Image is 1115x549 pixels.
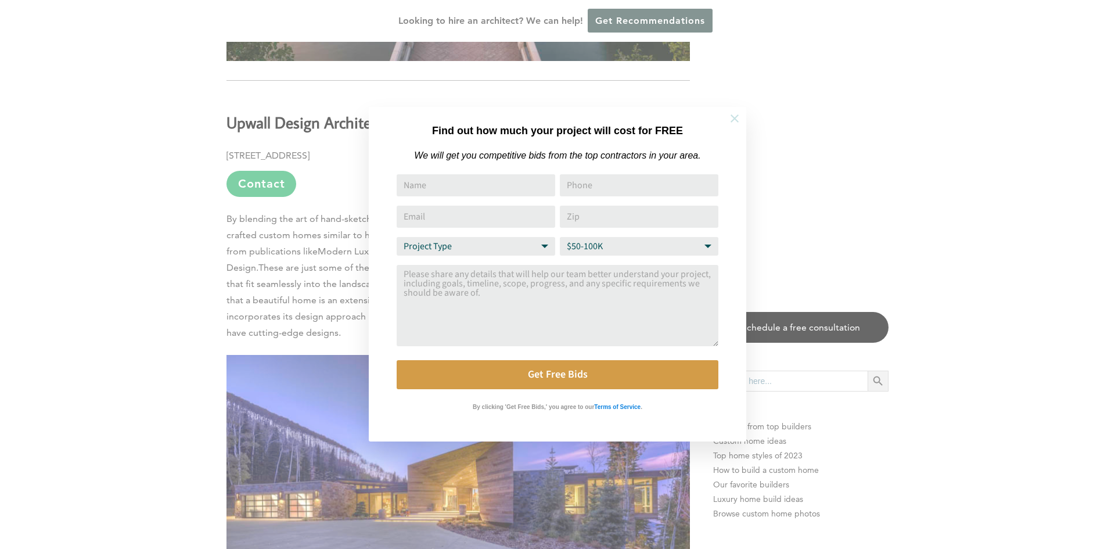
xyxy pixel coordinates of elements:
[432,125,683,137] strong: Find out how much your project will cost for FREE
[594,404,641,410] strong: Terms of Service
[560,237,718,256] select: Budget Range
[414,150,700,160] em: We will get you competitive bids from the top contractors in your area.
[594,401,641,411] a: Terms of Service
[714,98,755,139] button: Close
[641,404,642,410] strong: .
[473,404,594,410] strong: By clicking 'Get Free Bids,' you agree to our
[397,360,718,389] button: Get Free Bids
[397,265,718,346] textarea: Comment or Message
[560,174,718,196] input: Phone
[560,206,718,228] input: Zip
[397,237,555,256] select: Project Type
[397,206,555,228] input: Email Address
[397,174,555,196] input: Name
